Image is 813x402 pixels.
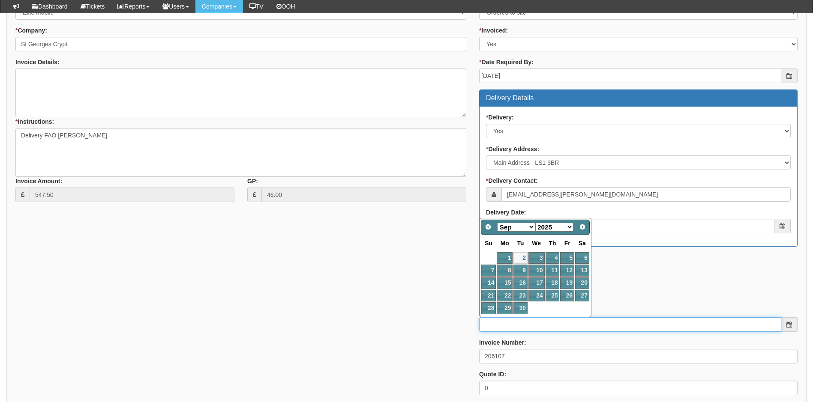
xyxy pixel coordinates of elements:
a: 19 [560,277,574,289]
a: 26 [560,290,574,301]
h3: Delivery Details [486,94,791,102]
a: 7 [481,265,496,276]
a: 27 [575,290,589,301]
label: Invoice Amount: [15,177,62,185]
a: 9 [513,265,527,276]
label: Company: [15,26,47,35]
a: 17 [528,277,545,289]
a: 10 [528,265,545,276]
label: Instructions: [15,117,54,126]
span: Tuesday [517,240,524,247]
a: 2 [513,252,527,264]
span: Wednesday [532,240,541,247]
a: 4 [546,252,560,264]
a: 5 [560,252,574,264]
a: Prev [482,221,494,233]
a: 1 [497,252,513,264]
label: Delivery Date: [486,208,526,217]
a: 22 [497,290,513,301]
label: Delivery Contact: [486,176,538,185]
a: 14 [481,277,496,289]
a: 3 [528,252,545,264]
span: Thursday [549,240,556,247]
a: 21 [481,290,496,301]
a: 23 [513,290,527,301]
a: 16 [513,277,527,289]
a: 29 [497,302,513,314]
a: 24 [528,290,545,301]
label: Invoice Number: [479,338,526,347]
span: Sunday [485,240,492,247]
span: Next [579,223,586,230]
a: 18 [546,277,560,289]
label: Invoiced: [479,26,508,35]
a: 15 [497,277,513,289]
span: Monday [501,240,509,247]
span: Prev [485,223,492,230]
label: Delivery Address: [486,145,539,153]
span: Saturday [579,240,586,247]
a: 12 [560,265,574,276]
a: 8 [497,265,513,276]
a: Next [576,221,588,233]
span: Friday [564,240,570,247]
a: 6 [575,252,589,264]
a: 25 [546,290,560,301]
a: 30 [513,302,527,314]
a: 28 [481,302,496,314]
label: Quote ID: [479,370,506,378]
textarea: Delivery FAO [PERSON_NAME] [15,128,466,177]
a: 20 [575,277,589,289]
label: Date Required By: [479,58,534,66]
label: Delivery: [486,113,514,122]
label: GP: [247,177,258,185]
label: Invoice Details: [15,58,60,66]
a: 11 [546,265,560,276]
a: 13 [575,265,589,276]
